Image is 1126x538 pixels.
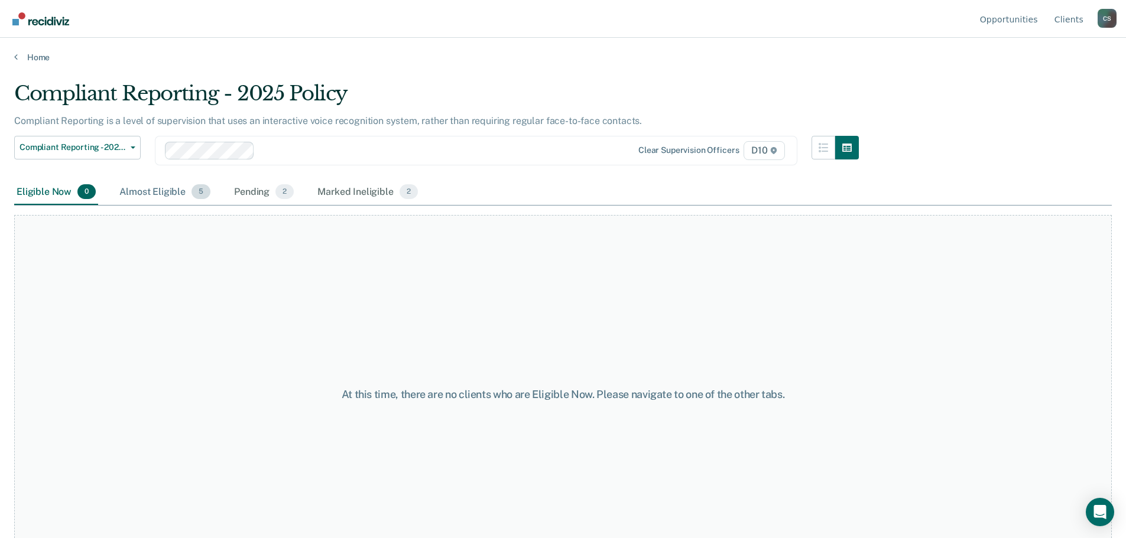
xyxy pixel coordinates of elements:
span: 2 [275,184,294,200]
div: Eligible Now0 [14,180,98,206]
a: Home [14,52,1112,63]
div: Marked Ineligible2 [315,180,420,206]
div: C S [1098,9,1117,28]
button: Compliant Reporting - 2025 Policy [14,136,141,159]
span: 2 [400,184,418,200]
div: Pending2 [232,180,296,206]
div: Compliant Reporting - 2025 Policy [14,81,859,115]
span: 5 [192,184,210,200]
img: Recidiviz [12,12,69,25]
p: Compliant Reporting is a level of supervision that uses an interactive voice recognition system, ... [14,115,642,126]
div: Almost Eligible5 [117,180,213,206]
span: 0 [77,184,96,200]
span: Compliant Reporting - 2025 Policy [20,142,126,152]
span: D10 [744,141,784,160]
div: Open Intercom Messenger [1086,498,1114,526]
button: Profile dropdown button [1098,9,1117,28]
div: Clear supervision officers [638,145,739,155]
div: At this time, there are no clients who are Eligible Now. Please navigate to one of the other tabs. [289,388,838,401]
